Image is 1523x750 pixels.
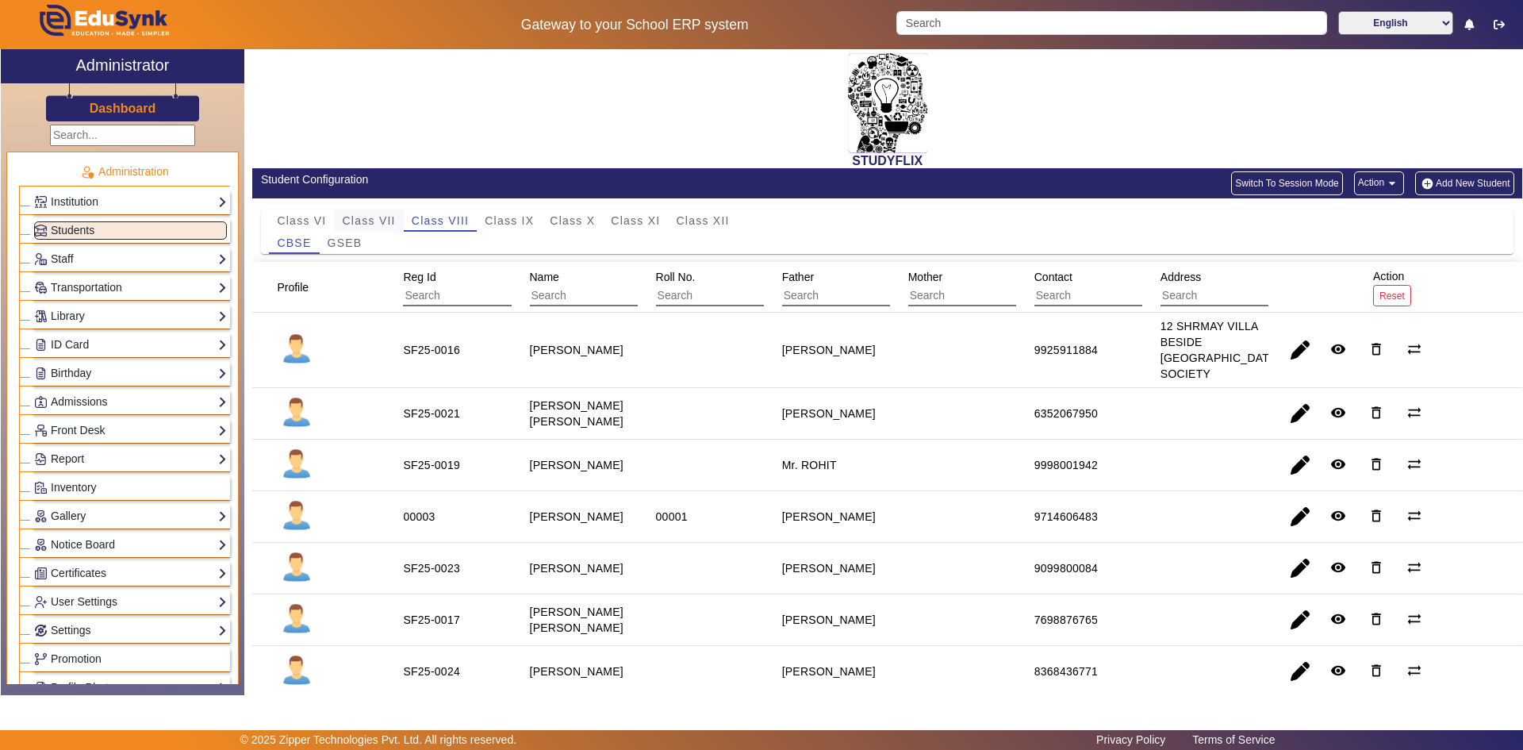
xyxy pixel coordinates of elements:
input: Search [656,286,798,306]
div: SF25-0024 [403,663,460,679]
input: Search [908,286,1050,306]
mat-icon: sync_alt [1406,456,1422,472]
mat-icon: delete_outline [1368,611,1384,627]
span: Contact [1034,271,1072,283]
div: Contact [1029,263,1196,312]
mat-icon: remove_red_eye [1330,405,1346,421]
img: add-new-student.png [1419,177,1436,190]
mat-icon: sync_alt [1406,663,1422,679]
staff-with-status: [PERSON_NAME] [530,562,623,575]
staff-with-status: [PERSON_NAME] [530,665,623,678]
div: Roll No. [650,263,818,312]
mat-icon: delete_outline [1368,560,1384,575]
a: Promotion [34,650,227,668]
div: Reg Id [397,263,565,312]
mat-icon: arrow_drop_down [1384,175,1400,191]
a: Terms of Service [1184,729,1283,750]
mat-icon: sync_alt [1406,341,1422,357]
img: Inventory.png [35,482,47,494]
mat-icon: delete_outline [1368,456,1384,472]
img: profile.png [277,548,316,588]
a: Privacy Policy [1088,729,1173,750]
div: Mother [903,263,1070,312]
h2: STUDYFLIX [252,153,1522,168]
staff-with-status: [PERSON_NAME] [530,510,623,523]
img: profile.png [277,652,316,691]
span: Reg Id [403,271,435,283]
staff-with-status: [PERSON_NAME] [PERSON_NAME] [530,399,623,428]
img: profile.png [277,600,316,640]
button: Action [1354,171,1404,195]
mat-icon: delete_outline [1368,663,1384,679]
span: GSEB [328,237,363,248]
mat-icon: sync_alt [1406,611,1422,627]
mat-icon: delete_outline [1368,341,1384,357]
mat-icon: remove_red_eye [1330,560,1346,575]
input: Search [403,286,545,306]
span: Class X [550,215,595,226]
span: Class VII [343,215,396,226]
span: Father [782,271,814,283]
img: Administration.png [80,165,94,179]
input: Search [1160,286,1302,306]
div: Name [524,263,692,312]
p: © 2025 Zipper Technologies Pvt. Ltd. All rights reserved. [240,732,517,748]
mat-icon: delete_outline [1368,405,1384,421]
a: Dashboard [89,100,157,117]
span: Class VI [277,215,326,226]
div: [PERSON_NAME] [782,612,876,628]
span: Address [1160,271,1201,283]
div: 7698876765 [1034,612,1098,628]
h3: Dashboard [90,101,156,116]
a: Students [34,221,227,240]
span: Inventory [51,481,97,494]
span: CBSE [277,237,311,248]
span: Promotion [51,652,102,665]
a: Inventory [34,479,227,497]
span: Class XI [611,215,660,226]
p: Administration [19,163,230,180]
div: 9925911884 [1034,342,1098,358]
mat-icon: sync_alt [1406,508,1422,524]
input: Search [782,286,924,306]
div: 00003 [403,509,435,525]
mat-icon: remove_red_eye [1330,456,1346,472]
div: Mr. ROHIT [782,457,837,473]
img: Branchoperations.png [35,653,47,665]
div: Action [1368,262,1417,312]
button: Add New Student [1415,171,1513,195]
div: Profile [271,273,328,302]
img: profile.png [277,394,316,433]
div: 9998001942 [1034,457,1098,473]
a: Administrator [1,49,244,83]
div: [PERSON_NAME] [782,406,876,421]
div: 00001 [656,509,688,525]
div: Father [777,263,944,312]
div: Address [1155,263,1322,312]
mat-icon: remove_red_eye [1330,663,1346,679]
input: Search [1034,286,1176,306]
span: Class XII [676,215,729,226]
div: 9099800084 [1034,560,1098,576]
div: SF25-0017 [403,612,460,628]
mat-icon: delete_outline [1368,508,1384,524]
staff-with-status: [PERSON_NAME] [530,459,623,471]
div: SF25-0019 [403,457,460,473]
span: Roll No. [656,271,696,283]
div: [PERSON_NAME] [782,342,876,358]
div: 8368436771 [1034,663,1098,679]
img: profile.png [277,497,316,537]
staff-with-status: [PERSON_NAME] [530,344,623,356]
input: Search... [50,125,195,146]
span: Class IX [485,215,534,226]
span: Students [51,224,94,237]
mat-icon: sync_alt [1406,560,1422,575]
mat-icon: remove_red_eye [1330,611,1346,627]
span: Name [530,271,559,283]
button: Reset [1373,285,1411,306]
input: Search [896,11,1326,35]
div: SF25-0021 [403,406,460,421]
img: profile.png [277,330,316,370]
span: Mother [908,271,943,283]
span: Class VIII [412,215,469,226]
